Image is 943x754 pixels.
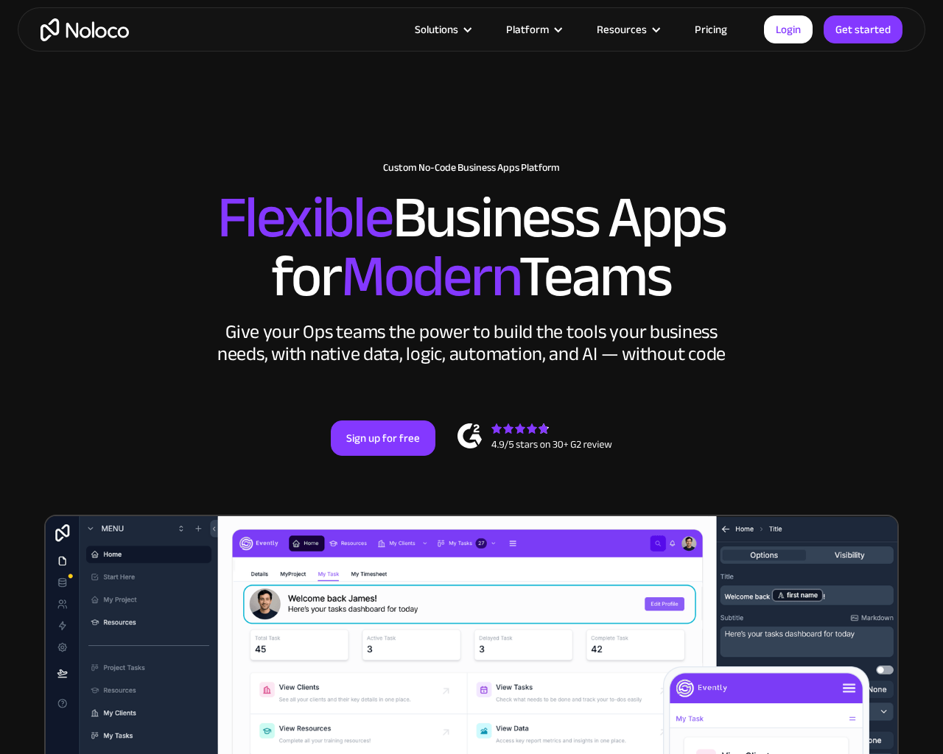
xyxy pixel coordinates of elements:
a: Get started [824,15,902,43]
div: Solutions [415,20,458,39]
div: Solutions [396,20,488,39]
a: home [41,18,129,41]
a: Pricing [676,20,746,39]
a: Login [764,15,813,43]
div: Give your Ops teams the power to build the tools your business needs, with native data, logic, au... [214,321,729,365]
span: Flexible [217,163,393,272]
div: Resources [578,20,676,39]
h1: Custom No-Code Business Apps Platform [15,162,928,174]
div: Platform [488,20,578,39]
h2: Business Apps for Teams [15,188,928,306]
div: Resources [597,20,647,39]
span: Modern [341,222,519,331]
div: Platform [506,20,549,39]
a: Sign up for free [331,420,435,456]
